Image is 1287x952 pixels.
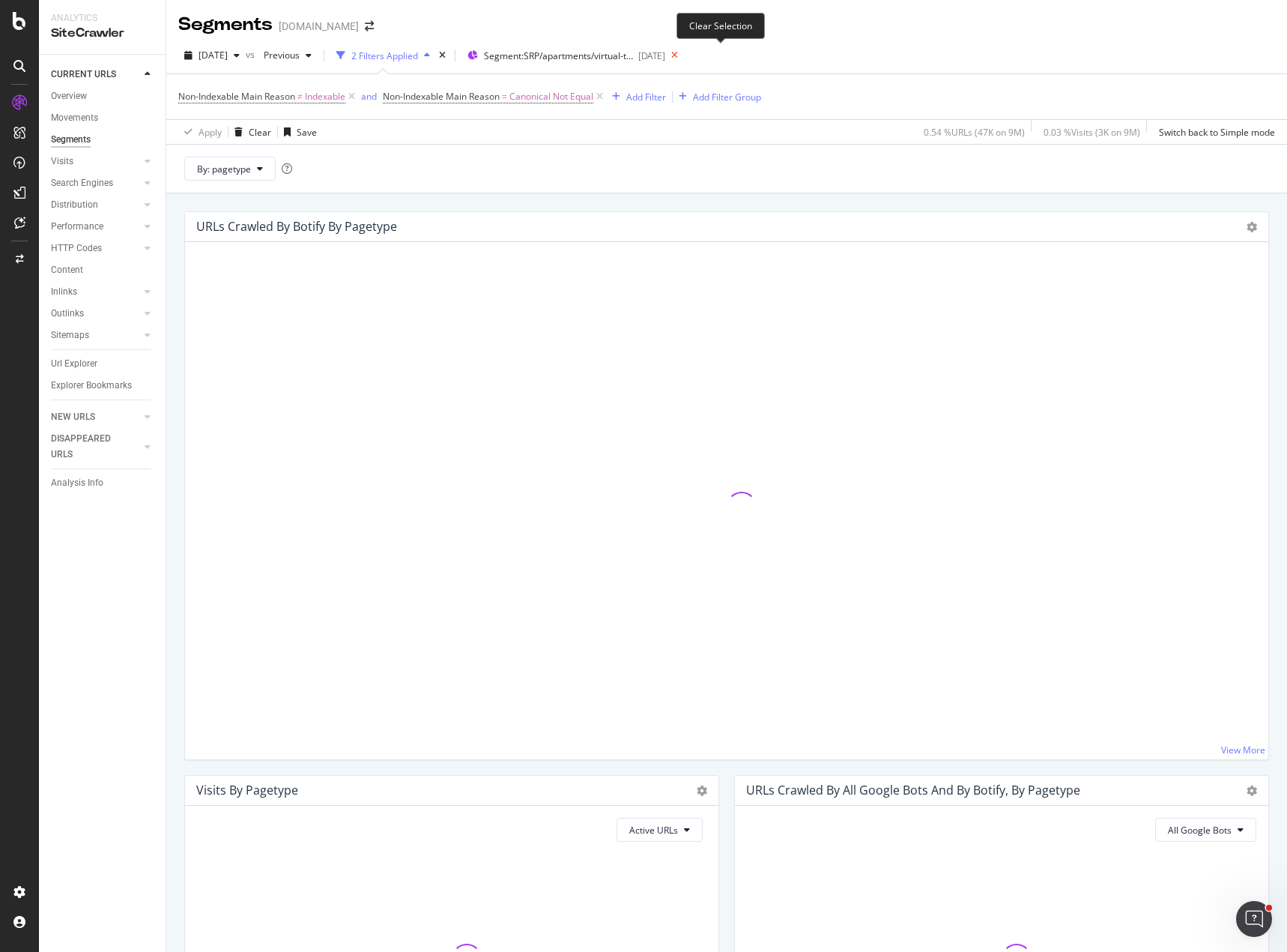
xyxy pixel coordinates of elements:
a: Visits [51,154,140,169]
span: Non-Indexable Main Reason [383,90,500,103]
span: vs [246,48,258,61]
span: ≠ [297,90,303,103]
a: Segments [51,132,155,148]
div: 2 Filters Applied [351,49,418,62]
span: Indexable [305,86,345,107]
a: Analysis Info [51,475,155,491]
a: View More [1221,744,1265,756]
a: Content [51,262,155,278]
div: SiteCrawler [51,25,154,42]
button: Active URLs [617,818,703,842]
div: Add Filter [626,91,666,103]
button: Apply [178,120,222,144]
div: Clear Selection [676,13,765,39]
div: Performance [51,219,103,235]
button: By: pagetype [184,157,276,181]
i: Options [1247,222,1257,232]
span: Canonical Not Equal [509,86,593,107]
div: Analytics [51,12,154,25]
div: Content [51,262,83,278]
button: Add Filter Group [673,88,761,106]
div: [DOMAIN_NAME] [279,19,359,34]
a: HTTP Codes [51,241,140,256]
div: Analysis Info [51,475,103,491]
i: Options [697,786,707,796]
span: Previous [258,49,300,61]
a: Overview [51,88,155,104]
div: Distribution [51,197,98,213]
h4: URLs Crawled By Botify By pagetype [196,217,397,237]
div: arrow-right-arrow-left [365,21,374,31]
div: Switch back to Simple mode [1159,126,1275,139]
div: DISAPPEARED URLS [51,431,127,463]
div: times [436,48,449,63]
div: Apply [199,126,222,139]
div: Sitemaps [51,328,89,343]
button: Segment:SRP/apartments/virtual-tours[DATE] [461,43,665,67]
a: Url Explorer [51,356,155,372]
span: 2025 Sep. 5th [199,49,228,61]
div: Visits [51,154,73,169]
span: Segment: SRP/apartments/virtual-tours [484,49,634,62]
a: Performance [51,219,140,235]
a: Distribution [51,197,140,213]
button: Add Filter [606,88,666,106]
a: Sitemaps [51,328,140,343]
div: Explorer Bookmarks [51,378,132,394]
span: By: pagetype [197,163,251,175]
h4: Visits by pagetype [196,780,298,801]
div: 0.03 % Visits ( 3K on 9M ) [1044,126,1140,139]
a: Inlinks [51,284,140,300]
button: All Google Bots [1155,818,1256,842]
div: HTTP Codes [51,241,102,256]
div: Inlinks [51,284,77,300]
div: Url Explorer [51,356,97,372]
a: Outlinks [51,306,140,322]
div: Save [297,126,317,139]
a: DISAPPEARED URLS [51,431,140,463]
button: Previous [258,43,318,67]
span: Non-Indexable Main Reason [178,90,295,103]
i: Options [1247,786,1257,796]
span: = [502,90,507,103]
div: Clear [249,126,271,139]
button: Clear [228,120,271,144]
div: and [361,90,377,103]
span: Active URLs [629,824,678,837]
div: [DATE] [638,49,665,62]
div: NEW URLS [51,409,95,425]
div: Outlinks [51,306,84,322]
button: and [361,89,377,103]
button: Switch back to Simple mode [1153,120,1275,144]
h4: URLs Crawled by All Google Bots and by Botify, by pagetype [746,780,1080,801]
a: NEW URLS [51,409,140,425]
div: 0.54 % URLs ( 47K on 9M ) [924,126,1025,139]
a: Movements [51,110,155,126]
button: [DATE] [178,43,246,67]
button: 2 Filters Applied [330,43,436,67]
a: Search Engines [51,175,140,191]
div: Add Filter Group [693,91,761,103]
iframe: Intercom live chat [1236,901,1272,937]
div: Overview [51,88,87,104]
div: Search Engines [51,175,113,191]
a: Explorer Bookmarks [51,378,155,394]
div: Movements [51,110,98,126]
div: Segments [51,132,91,148]
button: Save [278,120,317,144]
a: CURRENT URLS [51,67,140,82]
span: All Google Bots [1168,824,1232,837]
div: Segments [178,12,273,37]
div: CURRENT URLS [51,67,116,82]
